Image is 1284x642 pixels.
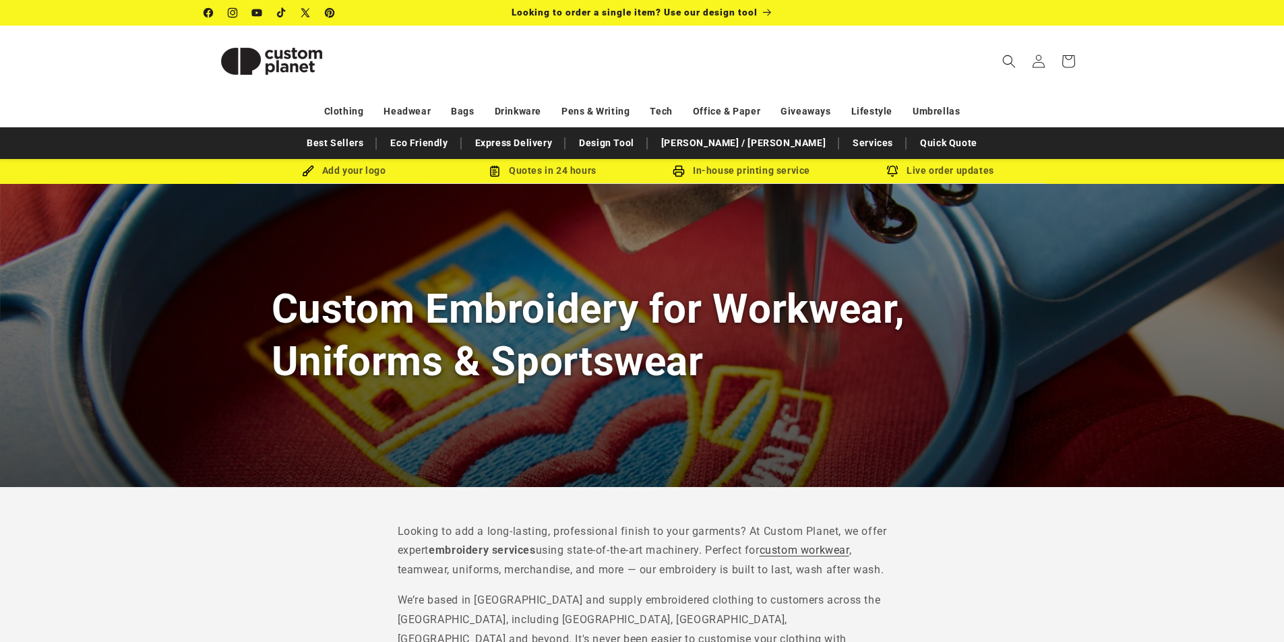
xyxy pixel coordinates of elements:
p: Looking to add a long-lasting, professional finish to your garments? At Custom Planet, we offer e... [398,522,887,580]
a: [PERSON_NAME] / [PERSON_NAME] [654,131,832,155]
a: Pens & Writing [561,100,630,123]
a: custom workwear [760,544,849,556]
div: Quotes in 24 hours [444,162,642,179]
a: Eco Friendly [384,131,454,155]
a: Clothing [324,100,364,123]
a: Best Sellers [300,131,370,155]
img: Order Updates Icon [489,165,501,177]
a: Bags [451,100,474,123]
a: Umbrellas [913,100,960,123]
a: Office & Paper [693,100,760,123]
a: Headwear [384,100,431,123]
div: Add your logo [245,162,444,179]
a: Drinkware [495,100,541,123]
span: Looking to order a single item? Use our design tool [512,7,758,18]
img: Brush Icon [302,165,314,177]
img: Custom Planet [204,31,339,92]
a: Tech [650,100,672,123]
h1: Custom Embroidery for Workwear, Uniforms & Sportswear [272,283,1013,387]
div: In-house printing service [642,162,841,179]
strong: embroidery services [429,544,535,556]
a: Design Tool [572,131,641,155]
a: Lifestyle [851,100,892,123]
a: Custom Planet [199,26,344,96]
a: Express Delivery [468,131,559,155]
a: Services [846,131,900,155]
div: Live order updates [841,162,1040,179]
a: Giveaways [781,100,830,123]
img: Order updates [886,165,898,177]
a: Quick Quote [913,131,984,155]
summary: Search [994,46,1024,76]
img: In-house printing [673,165,685,177]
